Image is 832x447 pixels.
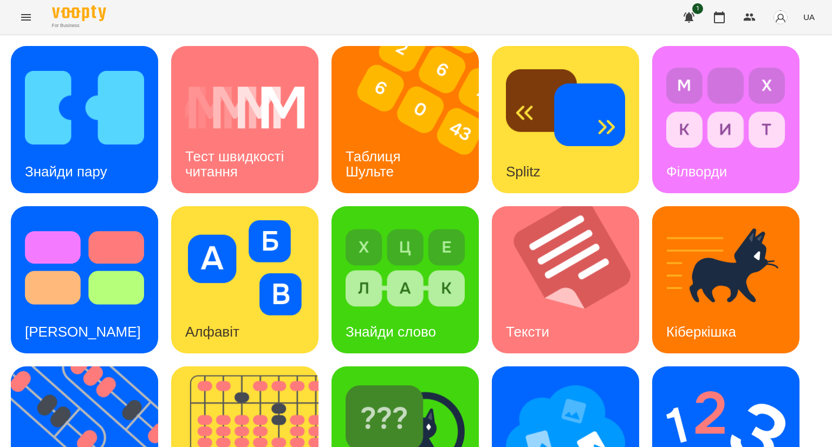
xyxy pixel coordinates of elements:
a: Таблиця ШультеТаблиця Шульте [331,46,479,193]
a: ФілвордиФілворди [652,46,799,193]
img: Алфавіт [185,220,304,315]
h3: Таблиця Шульте [346,148,405,179]
a: КіберкішкаКіберкішка [652,206,799,353]
a: Знайди словоЗнайди слово [331,206,479,353]
img: avatar_s.png [773,10,788,25]
a: Тест швидкості читанняТест швидкості читання [171,46,318,193]
img: Таблиця Шульте [331,46,492,193]
h3: Філворди [666,163,727,180]
span: UA [803,11,815,23]
h3: Знайди слово [346,324,436,340]
button: UA [799,7,819,27]
h3: Тексти [506,324,549,340]
img: Знайди пару [25,60,144,155]
img: Кіберкішка [666,220,785,315]
img: Тест швидкості читання [185,60,304,155]
h3: [PERSON_NAME] [25,324,141,340]
button: Menu [13,4,39,30]
a: ТекстиТексти [492,206,639,353]
a: АлфавітАлфавіт [171,206,318,353]
span: For Business [52,22,106,29]
h3: Знайди пару [25,163,107,180]
img: Тест Струпа [25,220,144,315]
img: Знайди слово [346,220,465,315]
h3: Кіберкішка [666,324,736,340]
img: Філворди [666,60,785,155]
img: Тексти [492,206,653,353]
a: Знайди паруЗнайди пару [11,46,158,193]
img: Splitz [506,60,625,155]
h3: Алфавіт [185,324,239,340]
span: 1 [692,3,703,14]
a: Тест Струпа[PERSON_NAME] [11,206,158,353]
img: Voopty Logo [52,5,106,21]
h3: Тест швидкості читання [185,148,288,179]
h3: Splitz [506,163,541,180]
a: SplitzSplitz [492,46,639,193]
